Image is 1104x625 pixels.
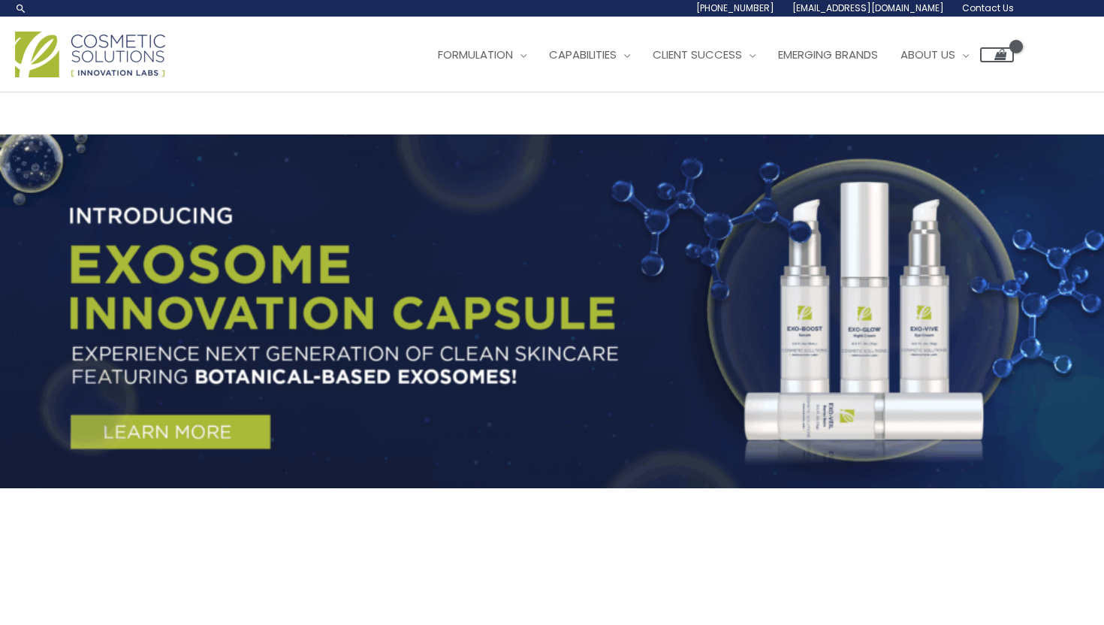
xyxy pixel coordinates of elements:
span: Formulation [438,47,513,62]
a: Capabilities [538,32,641,77]
a: Formulation [427,32,538,77]
a: Emerging Brands [767,32,889,77]
span: Client Success [653,47,742,62]
span: [EMAIL_ADDRESS][DOMAIN_NAME] [792,2,944,14]
span: Contact Us [962,2,1014,14]
a: Client Success [641,32,767,77]
span: [PHONE_NUMBER] [696,2,774,14]
a: About Us [889,32,980,77]
nav: Site Navigation [415,32,1014,77]
a: View Shopping Cart, empty [980,47,1014,62]
span: Capabilities [549,47,617,62]
a: Search icon link [15,2,27,14]
span: About Us [900,47,955,62]
span: Emerging Brands [778,47,878,62]
img: Cosmetic Solutions Logo [15,32,165,77]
